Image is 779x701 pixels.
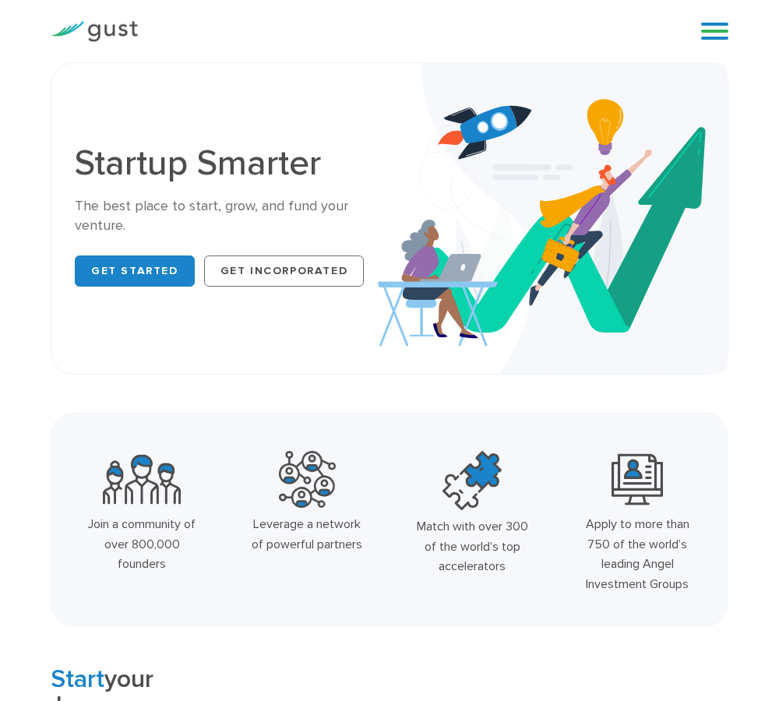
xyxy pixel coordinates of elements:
[103,451,181,508] img: Community Founders
[51,21,138,42] img: Gust Logo
[51,664,104,694] span: Start
[85,514,199,574] div: Join a community of over 800,000 founders
[279,451,336,508] img: Powerful Partners
[442,451,502,510] img: Top Accelerators
[75,146,378,181] h1: Startup Smarter
[75,197,378,234] div: The best place to start, grow, and fund your venture.
[250,514,364,554] div: Leverage a network of powerful partners
[580,514,694,594] div: Apply to more than 750 of the world’s leading Angel Investment Groups
[378,63,728,374] img: Startup Smarter Hero
[204,255,365,287] a: Get Incorporated
[75,255,195,287] a: Get Started
[612,451,663,508] img: Leading Angel Investment
[415,516,529,576] div: Match with over 300 of the world’s top accelerators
